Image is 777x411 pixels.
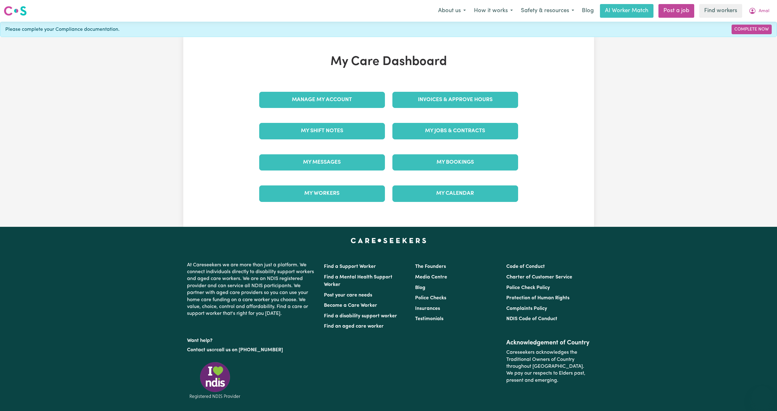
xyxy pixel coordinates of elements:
button: My Account [745,4,773,17]
a: Post a job [658,4,694,18]
button: About us [434,4,470,17]
a: Protection of Human Rights [506,296,569,301]
a: Find workers [699,4,742,18]
a: Become a Care Worker [324,303,377,308]
a: Blog [415,285,425,290]
a: Contact us [187,348,212,353]
a: AI Worker Match [600,4,653,18]
span: Please complete your Compliance documentation. [5,26,119,33]
a: My Calendar [392,185,518,202]
iframe: Button to launch messaging window, conversation in progress [752,386,772,406]
a: My Jobs & Contracts [392,123,518,139]
a: Find a Support Worker [324,264,376,269]
a: Find a Mental Health Support Worker [324,275,392,287]
a: Careseekers home page [351,238,426,243]
a: NDIS Code of Conduct [506,316,557,321]
a: Careseekers logo [4,4,27,18]
img: Registered NDIS provider [187,361,243,400]
a: Invoices & Approve Hours [392,92,518,108]
button: How it works [470,4,517,17]
p: Careseekers acknowledges the Traditional Owners of Country throughout [GEOGRAPHIC_DATA]. We pay o... [506,347,590,386]
a: Complete Now [732,25,772,34]
h1: My Care Dashboard [255,54,522,69]
h2: Acknowledgement of Country [506,339,590,347]
a: Insurances [415,306,440,311]
a: Police Check Policy [506,285,550,290]
a: My Workers [259,185,385,202]
a: Complaints Policy [506,306,547,311]
a: Code of Conduct [506,264,545,269]
a: Blog [578,4,597,18]
a: Media Centre [415,275,447,280]
a: My Bookings [392,154,518,170]
a: call us on [PHONE_NUMBER] [216,348,283,353]
a: The Founders [415,264,446,269]
a: Find a disability support worker [324,314,397,319]
a: Manage My Account [259,92,385,108]
p: Want help? [187,335,316,344]
p: or [187,344,316,356]
img: Careseekers logo [4,5,27,16]
span: Amal [759,8,769,15]
a: Find an aged care worker [324,324,384,329]
a: My Messages [259,154,385,170]
a: Post your care needs [324,293,372,298]
a: Testimonials [415,316,443,321]
p: At Careseekers we are more than just a platform. We connect individuals directly to disability su... [187,259,316,320]
a: My Shift Notes [259,123,385,139]
a: Police Checks [415,296,446,301]
a: Charter of Customer Service [506,275,572,280]
button: Safety & resources [517,4,578,17]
